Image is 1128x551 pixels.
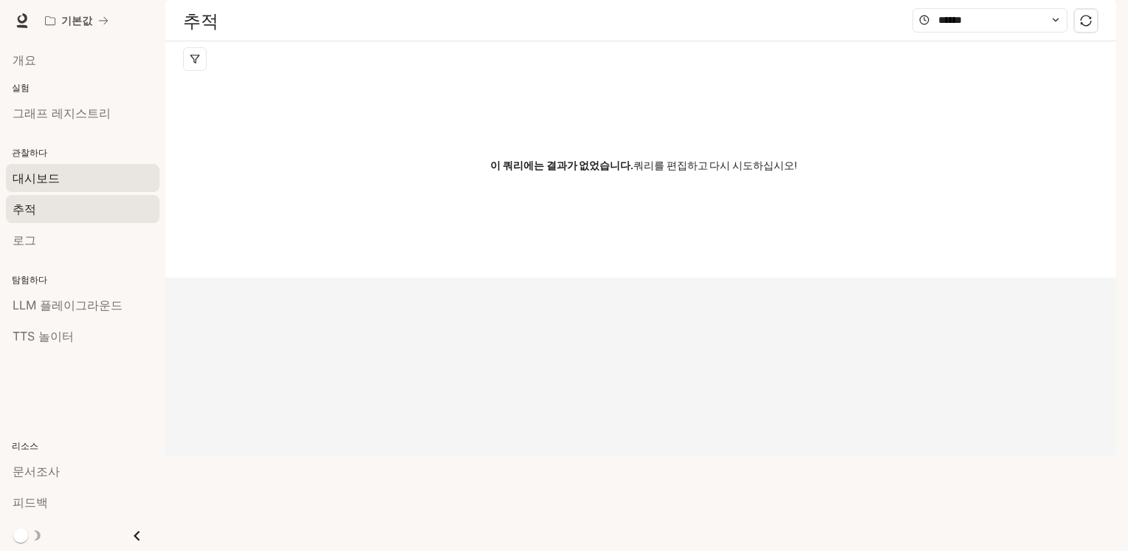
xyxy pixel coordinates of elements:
[61,15,92,27] p: 기본값
[183,6,218,35] h1: 추적
[490,160,633,171] span: 이 쿼리에는 결과가 없었습니다.
[38,6,115,35] button: 모든 작업 공간
[490,157,797,174] span: 쿼리를 편집하고 다시 시도하십시오!
[1080,15,1092,27] span: 동기화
